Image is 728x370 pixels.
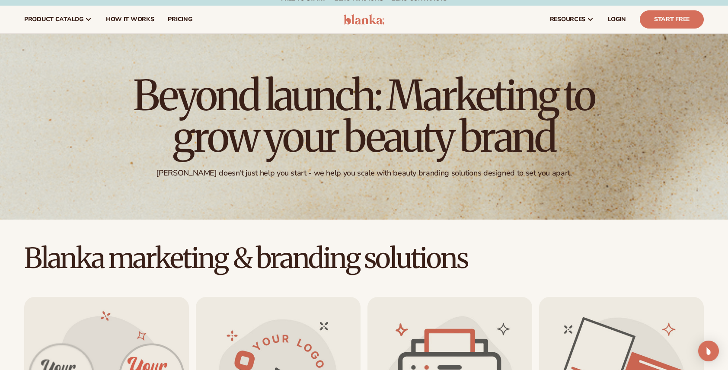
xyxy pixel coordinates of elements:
a: product catalog [17,6,99,33]
img: logo [344,14,385,25]
a: resources [543,6,601,33]
a: How It Works [99,6,161,33]
span: resources [550,16,585,23]
h1: Beyond launch: Marketing to grow your beauty brand [126,75,602,158]
span: product catalog [24,16,83,23]
a: pricing [161,6,199,33]
a: Start Free [640,10,704,29]
div: Open Intercom Messenger [698,341,719,361]
div: [PERSON_NAME] doesn't just help you start - we help you scale with beauty branding solutions desi... [156,168,572,178]
span: How It Works [106,16,154,23]
a: LOGIN [601,6,633,33]
span: LOGIN [608,16,626,23]
span: pricing [168,16,192,23]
